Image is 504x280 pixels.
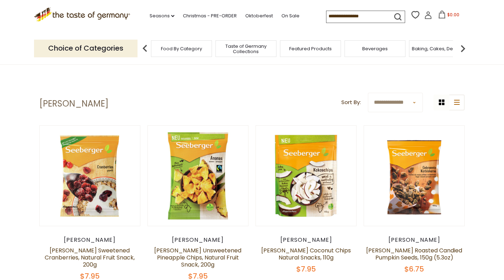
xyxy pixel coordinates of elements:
[281,12,299,20] a: On Sale
[366,246,462,262] a: [PERSON_NAME] Roasted Candied Pumpkin Seeds, 150g (5.3oz)
[40,126,140,226] img: Seeberger Sweetened Cranberries, Natural Fruit Snack, 200g
[412,46,467,51] a: Baking, Cakes, Desserts
[447,12,459,18] span: $0.00
[183,12,237,20] a: Christmas - PRE-ORDER
[341,98,361,107] label: Sort By:
[45,246,135,269] a: [PERSON_NAME] Sweetened Cranberries, Natural Fruit Snack, 200g
[39,98,108,109] h1: [PERSON_NAME]
[147,236,248,244] div: [PERSON_NAME]
[261,246,351,262] a: [PERSON_NAME] Coconut Chips Natural Snacks, 110g
[456,41,470,56] img: next arrow
[256,236,357,244] div: [PERSON_NAME]
[256,126,356,226] img: Seeberger Coconut Chips Natural Snacks, 110g
[364,126,464,226] img: Seeberger Roasted Candied Pumpkin Seeds, 150g (5.3oz)
[433,11,464,21] button: $0.00
[161,46,202,51] a: Food By Category
[364,236,465,244] div: [PERSON_NAME]
[150,12,174,20] a: Seasons
[404,264,424,274] span: $6.75
[154,246,241,269] a: [PERSON_NAME] Unsweetened Pineapple Chips, Natural Fruit Snack, 200g
[362,46,388,51] a: Beverages
[289,46,332,51] a: Featured Products
[245,12,273,20] a: Oktoberfest
[39,236,140,244] div: [PERSON_NAME]
[148,126,248,226] img: Seeberger Unsweetened Pineapple Chips, Natural Fruit Snack, 200g
[218,44,274,54] a: Taste of Germany Collections
[34,40,138,57] p: Choice of Categories
[296,264,316,274] span: $7.95
[138,41,152,56] img: previous arrow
